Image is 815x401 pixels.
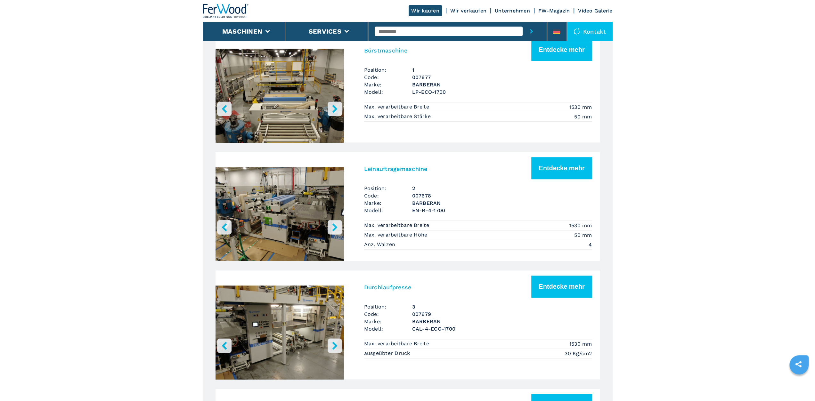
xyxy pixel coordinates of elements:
h3: EN-R-4-1700 [412,207,592,214]
img: Kontakt [574,28,580,35]
p: ausgeübter Druck [364,350,412,357]
div: Go to Slide 1 [216,155,344,310]
span: Code: [364,310,412,318]
span: Marke: [364,199,412,207]
p: Max. verarbeitbare Breite [364,222,431,229]
em: 1530 mm [569,103,592,111]
button: Maschinen [222,28,262,35]
button: Entdecke mehr [531,157,592,179]
em: 1530 mm [569,340,592,348]
span: 3 [412,303,592,310]
a: FW-Magazin [538,8,570,14]
a: left-buttonright-buttonGo to Slide 1Go to Slide 2Go to Slide 3Go to Slide 4Go to Slide 5Go to Sli... [216,270,600,379]
span: Modell: [364,325,412,333]
button: right-button [328,338,342,353]
span: Code: [364,192,412,199]
a: sharethis [790,356,806,372]
span: Modell: [364,207,412,214]
button: Services [309,28,341,35]
h3: LP-ECO-1700 [412,88,592,96]
a: Unternehmen [495,8,530,14]
button: left-button [217,220,232,234]
p: Max. verarbeitbare Breite [364,340,431,347]
p: Max. verarbeitbare Stärke [364,113,433,120]
em: 1530 mm [569,222,592,229]
div: Go to Slide 1 [216,37,344,192]
h3: 007677 [412,74,592,81]
div: Kontakt [567,22,613,41]
span: Position: [364,303,412,310]
em: 4 [589,241,592,248]
button: Entdecke mehr [531,39,592,61]
img: Ferwood [203,4,249,18]
h3: 007679 [412,310,592,318]
h3: CAL-4-ECO-1700 [412,325,592,333]
a: left-buttonright-buttonGo to Slide 1Go to Slide 2Go to Slide 3Go to Slide 4Go to Slide 5Go to Sli... [216,34,600,142]
button: submit-button [523,22,540,41]
img: 682b3de717e6129b2b486c913c3bb0e4 [216,155,344,275]
span: Position: [364,66,412,74]
a: Wir verkaufen [450,8,486,14]
img: 8891c4b3b0343f528323bc6437b7141c [216,274,344,394]
iframe: Chat [788,372,810,396]
h3: BARBERAN [412,81,592,88]
h3: Leinauftragemaschine [364,165,428,172]
p: Anz. Walzen [364,241,397,248]
em: 50 mm [574,113,592,120]
em: 50 mm [574,231,592,239]
span: Marke: [364,81,412,88]
a: Wir kaufen [409,5,442,16]
button: left-button [217,338,232,353]
span: 1 [412,66,592,74]
img: 9805cf64d3008cce39bc14709d7bab9c [216,37,344,157]
h3: BARBERAN [412,318,592,325]
h3: 007678 [412,192,592,199]
h3: Durchlaufpresse [364,284,412,291]
h3: BARBERAN [412,199,592,207]
button: left-button [217,101,232,116]
button: right-button [328,220,342,234]
p: Max. verarbeitbare Höhe [364,231,429,238]
em: 30 Kg/cm2 [565,350,592,357]
button: Entdecke mehr [531,276,592,298]
span: Position: [364,185,412,192]
a: Video Galerie [578,8,612,14]
span: Modell: [364,88,412,96]
button: right-button [328,101,342,116]
span: 2 [412,185,592,192]
p: Max. verarbeitbare Breite [364,103,431,110]
a: left-buttonright-buttonGo to Slide 1Go to Slide 2Go to Slide 3Go to Slide 4Go to Slide 5Go to Sli... [216,152,600,261]
span: Code: [364,74,412,81]
h3: Bürstmaschine [364,47,407,54]
span: Marke: [364,318,412,325]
